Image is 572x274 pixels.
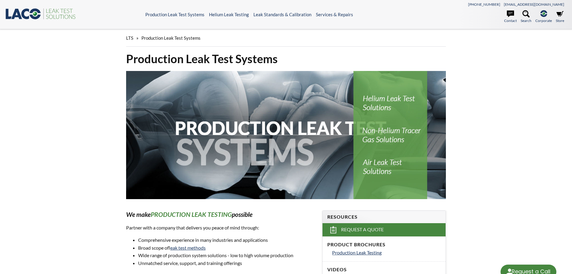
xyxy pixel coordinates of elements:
a: Request a Quote [322,223,446,236]
span: Request a Quote [341,226,384,233]
a: Store [556,10,564,23]
a: Services & Repairs [316,12,353,17]
img: Production Leak Test Systems header [126,71,446,199]
li: Unmatched service, support, and training offerings [138,259,315,267]
span: Production Leak Test Systems [141,35,201,41]
a: [EMAIL_ADDRESS][DOMAIN_NAME] [504,2,564,7]
a: leak test methods [170,245,206,251]
h4: Videos [327,266,441,273]
div: » [126,29,446,47]
span: LTS [126,35,133,41]
a: Contact [504,10,517,23]
span: Production Leak Testing [332,250,382,255]
li: Wide range of production system solutions - low to high volume production [138,251,315,259]
h4: Resources [327,214,441,220]
a: Search [521,10,531,23]
h1: Production Leak Test Systems [126,51,446,66]
span: Corporate [535,18,552,23]
a: [PHONE_NUMBER] [468,2,500,7]
h4: Product Brochures [327,242,441,248]
a: Production Leak Test Systems [145,12,204,17]
li: Comprehensive experience in many industries and applications [138,236,315,244]
em: We make possible [126,211,253,218]
a: Production Leak Testing [332,249,441,257]
a: Helium Leak Testing [209,12,249,17]
p: Partner with a company that delivers you peace of mind through: [126,224,315,232]
strong: PRODUCTION LEAK TESTING [151,211,232,218]
a: Leak Standards & Calibration [253,12,311,17]
li: Broad scope of [138,244,315,252]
